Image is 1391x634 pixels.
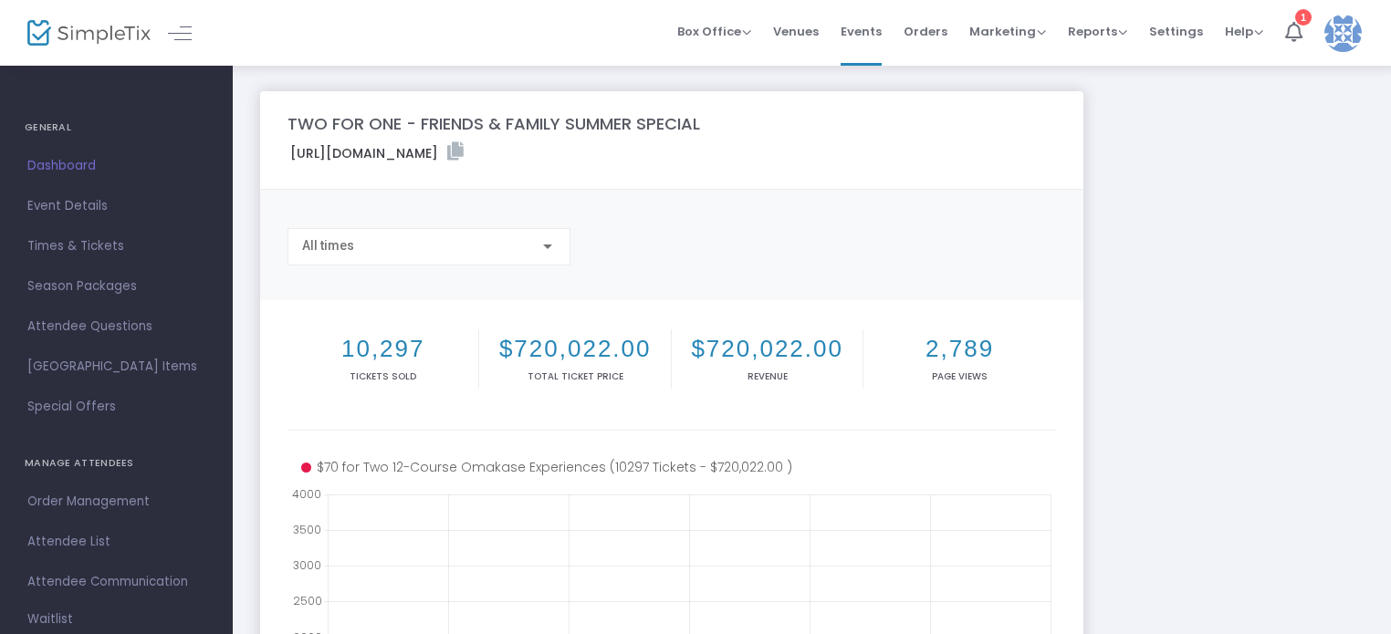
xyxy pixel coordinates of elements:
text: 2500 [293,593,322,608]
span: Help [1225,23,1263,40]
text: 4000 [292,486,321,502]
span: Venues [773,8,819,55]
label: [URL][DOMAIN_NAME] [290,142,464,163]
span: All times [302,238,354,253]
p: Page Views [867,369,1051,383]
span: Special Offers [27,395,205,419]
p: Tickets sold [291,369,475,383]
text: 3500 [293,522,321,537]
span: Times & Tickets [27,234,205,258]
span: Season Packages [27,275,205,298]
h4: GENERAL [25,109,208,146]
span: Attendee List [27,530,205,554]
h2: $720,022.00 [483,335,666,363]
span: Box Office [677,23,751,40]
span: Order Management [27,490,205,514]
span: Settings [1149,8,1203,55]
span: Reports [1068,23,1127,40]
p: Revenue [675,369,859,383]
span: Events [841,8,882,55]
span: Dashboard [27,154,205,178]
m-panel-title: TWO FOR ONE - FRIENDS & FAMILY SUMMER SPECIAL [288,111,700,136]
p: Total Ticket Price [483,369,666,383]
span: Orders [904,8,947,55]
span: Attendee Questions [27,315,205,338]
span: Waitlist [27,610,73,629]
span: Attendee Communication [27,570,205,594]
h2: 2,789 [867,335,1051,363]
text: 3000 [293,557,321,573]
h2: $720,022.00 [675,335,859,363]
span: [GEOGRAPHIC_DATA] Items [27,355,205,379]
h4: MANAGE ATTENDEES [25,445,208,482]
span: Marketing [969,23,1046,40]
h2: 10,297 [291,335,475,363]
span: Event Details [27,194,205,218]
div: 1 [1295,9,1312,26]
